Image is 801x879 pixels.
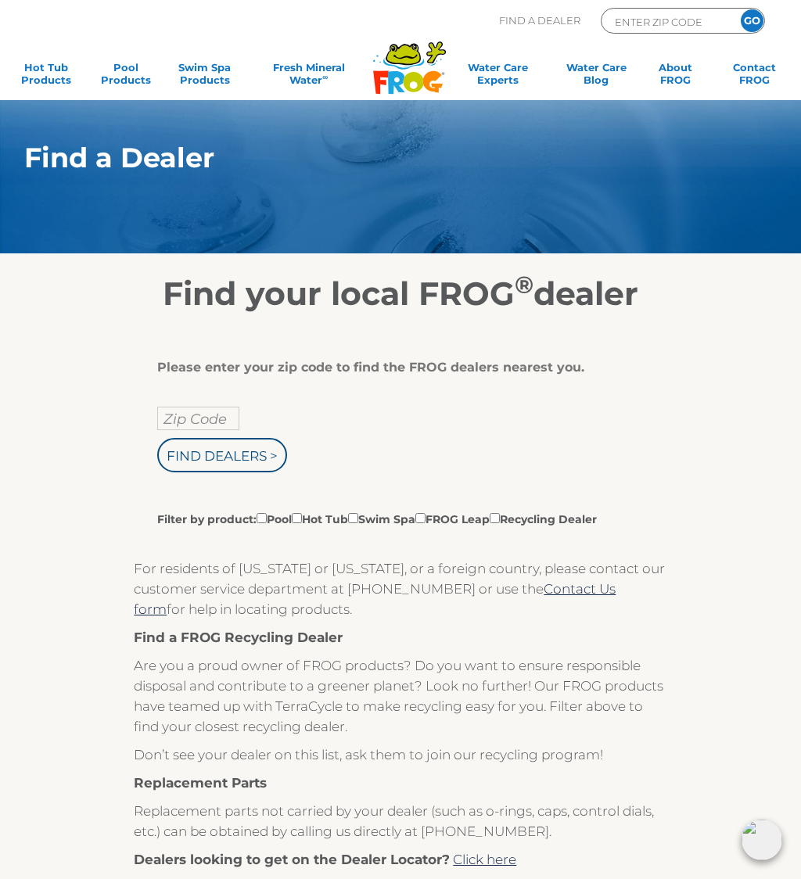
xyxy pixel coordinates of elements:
[24,142,720,174] h1: Find a Dealer
[1,274,800,313] h2: Find your local FROG dealer
[613,13,719,30] input: Zip Code Form
[348,513,358,523] input: Filter by product:PoolHot TubSwim SpaFROG LeapRecycling Dealer
[253,61,365,92] a: Fresh MineralWater∞
[16,61,77,92] a: Hot TubProducts
[322,73,328,81] sup: ∞
[448,61,548,92] a: Water CareExperts
[134,775,267,791] strong: Replacement Parts
[157,438,287,472] input: Find Dealers >
[134,655,666,737] p: Are you a proud owner of FROG products? Do you want to ensure responsible disposal and contribute...
[724,61,785,92] a: ContactFROG
[157,360,631,375] div: Please enter your zip code to find the FROG dealers nearest you.
[415,513,426,523] input: Filter by product:PoolHot TubSwim SpaFROG LeapRecycling Dealer
[134,744,666,765] p: Don’t see your dealer on this list, ask them to join our recycling program!
[741,9,763,32] input: GO
[134,558,666,619] p: For residents of [US_STATE] or [US_STATE], or a foreign country, please contact our customer serv...
[134,801,666,841] p: Replacement parts not carried by your dealer (such as o-rings, caps, control dials, etc.) can be ...
[499,8,580,34] p: Find A Dealer
[515,270,533,300] sup: ®
[257,513,267,523] input: Filter by product:PoolHot TubSwim SpaFROG LeapRecycling Dealer
[134,852,450,867] strong: Dealers looking to get on the Dealer Locator?
[95,61,156,92] a: PoolProducts
[292,513,302,523] input: Filter by product:PoolHot TubSwim SpaFROG LeapRecycling Dealer
[490,513,500,523] input: Filter by product:PoolHot TubSwim SpaFROG LeapRecycling Dealer
[453,852,516,867] a: Click here
[174,61,235,92] a: Swim SpaProducts
[566,61,627,92] a: Water CareBlog
[157,510,597,527] label: Filter by product: Pool Hot Tub Swim Spa FROG Leap Recycling Dealer
[134,630,343,645] strong: Find a FROG Recycling Dealer
[742,820,782,860] img: openIcon
[645,61,706,92] a: AboutFROG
